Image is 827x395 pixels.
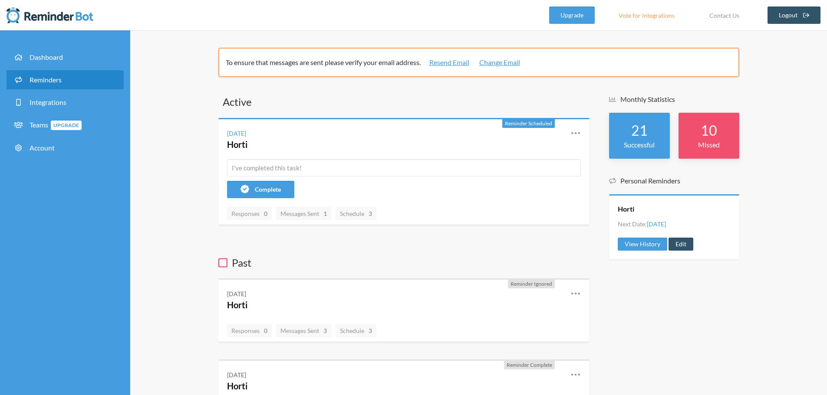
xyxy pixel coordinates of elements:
a: Horti [227,139,247,150]
a: Resend Email [429,57,469,68]
strong: 21 [631,122,648,139]
a: Logout [768,7,821,24]
a: Schedule3 [336,324,376,337]
span: Schedule [340,327,372,334]
a: Vote for Integrations [608,7,685,24]
a: Dashboard [7,48,124,67]
span: Reminder Complete [507,362,552,368]
a: View History [618,238,667,251]
strong: 3 [369,209,372,218]
span: Complete [255,186,281,193]
a: Messages Sent1 [276,207,331,220]
div: [DATE] [227,129,246,138]
span: Messages Sent [280,210,327,217]
h5: Monthly Statistics [609,95,739,104]
a: Horti [227,300,247,310]
strong: 10 [701,122,717,139]
p: Missed [687,140,731,150]
a: Contact Us [699,7,750,24]
span: Responses [231,210,267,217]
span: Teams [30,121,82,129]
span: Dashboard [30,53,63,61]
li: Next Date: [618,219,666,229]
span: Messages Sent [280,327,327,334]
span: Upgrade [51,121,82,130]
div: [DATE] [227,289,246,298]
span: Account [30,144,55,152]
input: I've completed this task! [227,159,581,176]
button: Complete [227,181,294,198]
a: Integrations [7,93,124,112]
a: Messages Sent3 [276,324,331,337]
strong: 3 [369,326,372,335]
p: To ensure that messages are sent please verify your email address. [226,57,726,68]
h3: Past [218,255,590,270]
span: Reminders [30,75,62,84]
h5: Personal Reminders [609,176,739,186]
strong: 1 [323,209,327,218]
div: [DATE] [227,370,246,379]
span: Responses [231,327,267,334]
img: Reminder Bot [7,7,93,24]
h3: Active [218,95,590,109]
strong: 0 [264,326,267,335]
a: Horti [618,204,634,214]
span: [DATE] [647,220,666,228]
a: Upgrade [549,7,595,24]
strong: 0 [264,209,267,218]
span: Reminder Ignored [511,281,552,287]
a: Change Email [479,57,520,68]
a: Horti [227,381,247,391]
strong: 3 [323,326,327,335]
a: TeamsUpgrade [7,115,124,135]
a: Responses0 [227,324,272,337]
a: Account [7,138,124,157]
a: Reminders [7,70,124,89]
a: Schedule3 [336,207,376,220]
span: Reminder Scheduled [505,120,552,127]
span: Integrations [30,98,66,106]
p: Successful [618,140,661,150]
a: Responses0 [227,207,272,220]
span: Schedule [340,210,372,217]
a: Edit [669,238,693,251]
